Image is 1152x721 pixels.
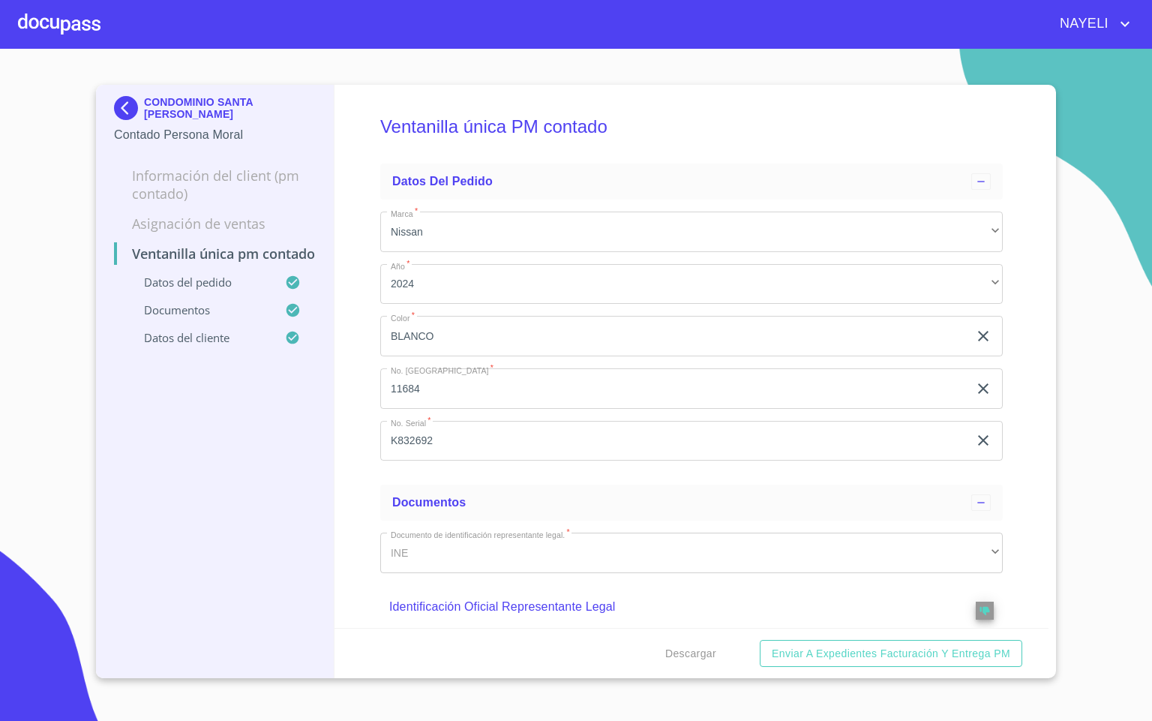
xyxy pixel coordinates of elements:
button: account of current user [1048,12,1134,36]
div: INE [380,533,1003,573]
div: Documentos [380,485,1003,521]
p: Documentos [114,302,285,317]
span: NAYELI [1048,12,1116,36]
p: Datos del cliente [114,330,285,345]
span: Enviar a Expedientes Facturación y Entrega PM [772,644,1010,663]
div: Datos del pedido [380,164,1003,200]
p: Información del Client (PM contado) [114,167,316,203]
p: Contado Persona Moral [114,126,316,144]
div: Nissan [380,212,1003,252]
button: clear input [974,327,992,345]
button: Enviar a Expedientes Facturación y Entrega PM [760,640,1022,668]
button: clear input [974,431,992,449]
h5: Ventanilla única PM contado [380,96,1003,158]
div: 2024 [380,264,1003,305]
span: Datos del pedido [392,175,493,188]
p: Datos del pedido [114,275,285,290]
span: Documentos [392,496,466,509]
img: Docupass spot blue [114,96,144,120]
button: reject [976,602,994,620]
div: CONDOMINIO SANTA [PERSON_NAME] [114,96,316,126]
p: Asignación de Ventas [114,215,316,233]
p: Ventanilla única PM contado [114,245,316,263]
p: Identificación Oficial Representante Legal [389,598,933,616]
span: Descargar [665,644,716,663]
button: clear input [974,380,992,398]
p: CONDOMINIO SANTA [PERSON_NAME] [144,96,316,120]
button: Descargar [659,640,722,668]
